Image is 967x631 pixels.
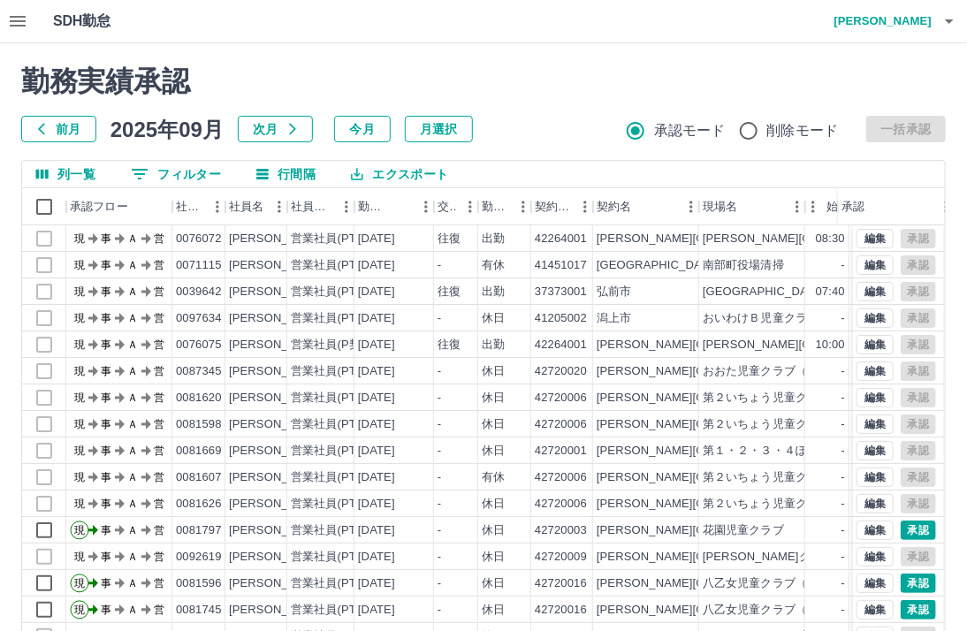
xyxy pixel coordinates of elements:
text: 事 [101,551,111,563]
div: - [438,602,441,619]
div: [PERSON_NAME][GEOGRAPHIC_DATA] [597,549,815,566]
div: 第２いちょう児童クラブ（A）（B）（C）（D） [703,469,956,486]
div: 0092619 [176,549,222,566]
text: 営 [154,577,164,589]
div: [DATE] [358,284,395,300]
div: [DATE] [358,602,395,619]
text: Ａ [127,577,138,589]
text: 営 [154,418,164,430]
div: 休日 [482,416,505,433]
div: - [841,602,845,619]
div: [PERSON_NAME] [229,416,325,433]
div: [DATE] [358,575,395,592]
div: 社員番号 [176,188,204,225]
text: Ａ [127,551,138,563]
text: 現 [74,259,85,271]
div: - [438,522,441,539]
div: [GEOGRAPHIC_DATA]東部学校給食センター [703,284,940,300]
div: 42264001 [535,337,587,354]
div: 0076075 [176,337,222,354]
div: 社員番号 [172,188,225,225]
div: [PERSON_NAME][GEOGRAPHIC_DATA] [597,602,815,619]
text: Ａ [127,445,138,457]
button: 編集 [857,308,894,328]
div: [PERSON_NAME] [229,284,325,300]
text: 現 [74,498,85,510]
div: - [841,443,845,460]
div: 社員区分 [291,188,333,225]
div: 営業社員(PT契約) [291,231,384,247]
text: 事 [101,285,111,298]
text: 事 [101,498,111,510]
text: 事 [101,259,111,271]
text: Ａ [127,471,138,483]
button: メニュー [784,194,811,220]
button: 列選択 [22,161,110,187]
div: - [438,416,441,433]
button: 編集 [857,414,894,434]
div: 0076072 [176,231,222,247]
div: - [438,575,441,592]
div: 10:00 [816,337,845,354]
div: 42720006 [535,496,587,513]
div: 0081620 [176,390,222,407]
div: 弘前市 [597,284,631,300]
button: 前月 [21,116,96,142]
div: おいわけＢ児童クラブ [703,310,819,327]
div: [DATE] [358,363,395,380]
div: 勤務区分 [478,188,531,225]
div: 0081626 [176,496,222,513]
div: 営業社員(PT契約) [291,522,384,539]
text: Ａ [127,604,138,616]
div: 休日 [482,310,505,327]
div: - [841,496,845,513]
div: 42720006 [535,416,587,433]
div: 41205002 [535,310,587,327]
div: [DATE] [358,496,395,513]
div: [PERSON_NAME] [229,496,325,513]
div: 営業社員(PT契約) [291,310,384,327]
text: 営 [154,392,164,404]
text: 現 [74,604,85,616]
span: 削除モード [767,120,839,141]
button: 月選択 [405,116,473,142]
text: Ａ [127,365,138,377]
div: [DATE] [358,257,395,274]
div: 休日 [482,522,505,539]
div: 営業社員(PT契約) [291,416,384,433]
div: - [841,257,845,274]
div: [GEOGRAPHIC_DATA]（[GEOGRAPHIC_DATA]） [597,257,864,274]
div: 交通費 [434,188,478,225]
text: Ａ [127,259,138,271]
div: 41451017 [535,257,587,274]
div: 営業社員(PT契約) [291,284,384,300]
div: 契約コード [531,188,593,225]
div: - [438,443,441,460]
div: 営業社員(PT契約) [291,549,384,566]
button: 編集 [857,600,894,620]
div: 08:30 [816,231,845,247]
text: 現 [74,418,85,430]
div: 勤務区分 [482,188,510,225]
button: 編集 [857,574,894,593]
div: 休日 [482,602,505,619]
div: [DATE] [358,416,395,433]
div: [PERSON_NAME] [229,602,325,619]
text: 現 [74,577,85,589]
text: 事 [101,577,111,589]
div: 37373001 [535,284,587,300]
div: 休日 [482,390,505,407]
div: 42264001 [535,231,587,247]
text: 事 [101,338,111,351]
div: 社員名 [225,188,287,225]
div: [PERSON_NAME][GEOGRAPHIC_DATA] [597,575,815,592]
div: 休日 [482,575,505,592]
div: [PERSON_NAME][GEOGRAPHIC_DATA] [597,496,815,513]
text: 事 [101,365,111,377]
div: 0071115 [176,257,222,274]
div: 往復 [438,231,461,247]
div: 42720020 [535,363,587,380]
button: エクスポート [337,161,462,187]
div: 営業社員(PT契約) [291,496,384,513]
text: 営 [154,471,164,483]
